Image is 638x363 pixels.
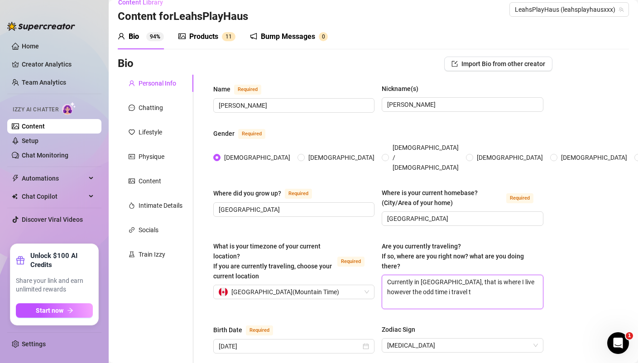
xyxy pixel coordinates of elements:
[515,3,624,16] span: LeahsPlayHaus (leahsplayhausxxx)
[22,152,68,159] a: Chat Monitoring
[118,10,248,24] h3: Content for LeahsPlayHaus
[7,22,75,31] img: logo-BBDzfeDw.svg
[382,325,422,334] label: Zodiac Sign
[178,33,186,40] span: picture
[67,307,73,314] span: arrow-right
[213,325,283,335] label: Birth Date
[30,251,93,269] strong: Unlock $100 AI Credits
[246,325,273,335] span: Required
[129,105,135,111] span: message
[337,257,365,267] span: Required
[250,33,257,40] span: notification
[62,102,76,115] img: AI Chatter
[305,153,378,162] span: [DEMOGRAPHIC_DATA]
[219,341,361,351] input: Birth Date
[382,84,425,94] label: Nickname(s)
[473,153,547,162] span: [DEMOGRAPHIC_DATA]
[557,153,631,162] span: [DEMOGRAPHIC_DATA]
[319,32,328,41] sup: 0
[229,33,232,40] span: 1
[139,176,161,186] div: Content
[22,216,83,223] a: Discover Viral Videos
[261,31,315,42] div: Bump Messages
[444,57,552,71] button: Import Bio from other creator
[213,129,235,139] div: Gender
[189,31,218,42] div: Products
[387,214,536,224] input: Where is your current homebase? (City/Area of your home)
[213,325,242,335] div: Birth Date
[12,193,18,200] img: Chat Copilot
[129,178,135,184] span: picture
[225,33,229,40] span: 1
[129,129,135,135] span: heart
[389,143,462,172] span: [DEMOGRAPHIC_DATA] / [DEMOGRAPHIC_DATA]
[213,188,281,198] div: Where did you grow up?
[139,78,176,88] div: Personal Info
[22,123,45,130] a: Content
[219,100,367,110] input: Name
[22,340,46,348] a: Settings
[139,249,165,259] div: Train Izzy
[129,31,139,42] div: Bio
[22,43,39,50] a: Home
[382,84,418,94] div: Nickname(s)
[22,189,86,204] span: Chat Copilot
[139,152,164,162] div: Physique
[129,80,135,86] span: user
[139,225,158,235] div: Socials
[285,189,312,199] span: Required
[387,339,537,352] span: Cancer
[139,127,162,137] div: Lifestyle
[219,287,228,296] img: ca
[22,171,86,186] span: Automations
[146,32,164,41] sup: 94%
[213,128,275,139] label: Gender
[382,188,543,208] label: Where is your current homebase? (City/Area of your home)
[213,84,230,94] div: Name
[13,105,58,114] span: Izzy AI Chatter
[222,32,235,41] sup: 11
[16,277,93,294] span: Share your link and earn unlimited rewards
[382,243,524,270] span: Are you currently traveling? If so, where are you right now? what are you doing there?
[12,175,19,182] span: thunderbolt
[118,33,125,40] span: user
[234,85,261,95] span: Required
[139,201,182,210] div: Intimate Details
[16,303,93,318] button: Start nowarrow-right
[387,100,536,110] input: Nickname(s)
[129,202,135,209] span: fire
[461,60,545,67] span: Import Bio from other creator
[22,79,66,86] a: Team Analytics
[382,188,502,208] div: Where is your current homebase? (City/Area of your home)
[16,256,25,265] span: gift
[506,193,533,203] span: Required
[213,84,271,95] label: Name
[382,325,415,334] div: Zodiac Sign
[213,188,322,199] label: Where did you grow up?
[129,227,135,233] span: link
[129,153,135,160] span: idcard
[382,275,542,309] textarea: Currently in [GEOGRAPHIC_DATA], that is where I live however the odd time i travel
[238,129,265,139] span: Required
[129,251,135,258] span: experiment
[221,153,294,162] span: [DEMOGRAPHIC_DATA]
[118,57,134,71] h3: Bio
[36,307,63,314] span: Start now
[451,61,458,67] span: import
[619,7,624,12] span: team
[231,285,339,299] span: [GEOGRAPHIC_DATA] ( Mountain Time )
[219,205,367,215] input: Where did you grow up?
[213,243,332,280] span: What is your timezone of your current location? If you are currently traveling, choose your curre...
[22,137,38,144] a: Setup
[22,57,94,72] a: Creator Analytics
[139,103,163,113] div: Chatting
[607,332,629,354] iframe: Intercom live chat
[626,332,633,339] span: 1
